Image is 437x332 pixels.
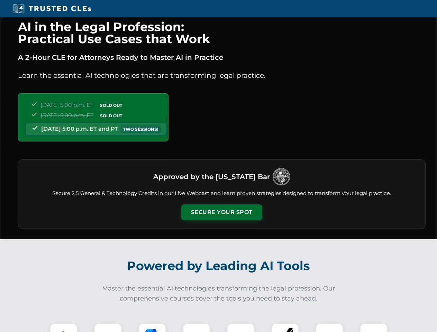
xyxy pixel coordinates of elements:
img: Trusted CLEs [10,3,93,14]
p: A 2-Hour CLE for Attorneys Ready to Master AI in Practice [18,52,426,63]
p: Master the essential AI technologies transforming the legal profession. Our comprehensive courses... [98,284,340,304]
img: Logo [273,168,290,185]
p: Learn the essential AI technologies that are transforming legal practice. [18,70,426,81]
span: [DATE] 5:00 p.m. ET [40,112,93,119]
button: Secure Your Spot [181,204,262,220]
span: [DATE] 5:00 p.m. ET [40,102,93,108]
h1: AI in the Legal Profession: Practical Use Cases that Work [18,21,426,45]
span: SOLD OUT [98,112,125,119]
h3: Approved by the [US_STATE] Bar [153,170,270,183]
span: SOLD OUT [98,102,125,109]
p: Secure 2.5 General & Technology Credits in our Live Webcast and learn proven strategies designed ... [27,190,417,197]
h2: Powered by Leading AI Tools [27,254,410,278]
